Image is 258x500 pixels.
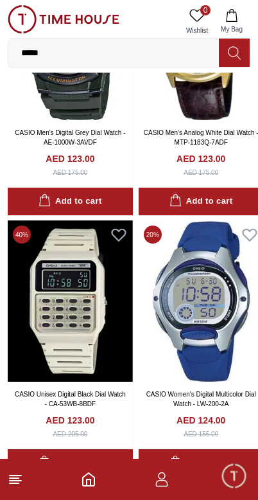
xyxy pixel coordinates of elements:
em: Back [6,6,32,32]
div: Add to cart [169,456,232,470]
div: Add to cart [169,194,232,209]
h4: AED 123.00 [176,152,225,165]
h4: AED 123.00 [46,152,94,165]
span: 0 [200,5,211,15]
button: Add to cart [8,449,133,477]
a: CASIO Unisex Digital Black Dial Watch - CA-53WB-8BDF [15,391,126,407]
img: CASIO Unisex Digital Black Dial Watch - CA-53WB-8BDF [8,220,133,382]
h4: AED 124.00 [176,414,225,427]
span: Wishlist [181,26,213,35]
a: CASIO Women's Digital Multicolor Dial Watch - LW-200-2A [146,391,256,407]
div: AED 205.00 [53,429,87,439]
div: [PERSON_NAME] [10,382,258,396]
span: 20 % [144,226,162,244]
div: AED 175.00 [184,168,218,177]
em: Minimize [226,6,252,32]
div: AED 155.00 [184,429,218,439]
button: Add to cart [8,188,133,215]
div: AED 175.00 [53,168,87,177]
a: CASIO Men's Digital Grey Dial Watch - AE-1000W-3AVDF [15,129,125,146]
a: Home [81,472,96,487]
div: Chat Widget [220,462,248,490]
div: Add to cart [39,194,101,209]
span: 40 % [13,226,31,244]
img: Profile picture of Zoe [36,8,58,30]
h4: AED 123.00 [46,414,94,427]
div: Add to cart [39,456,101,470]
button: My Bag [213,5,250,38]
img: ... [8,5,119,33]
span: My Bag [216,24,248,34]
div: [PERSON_NAME] [65,13,182,26]
a: 0Wishlist [181,5,213,38]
